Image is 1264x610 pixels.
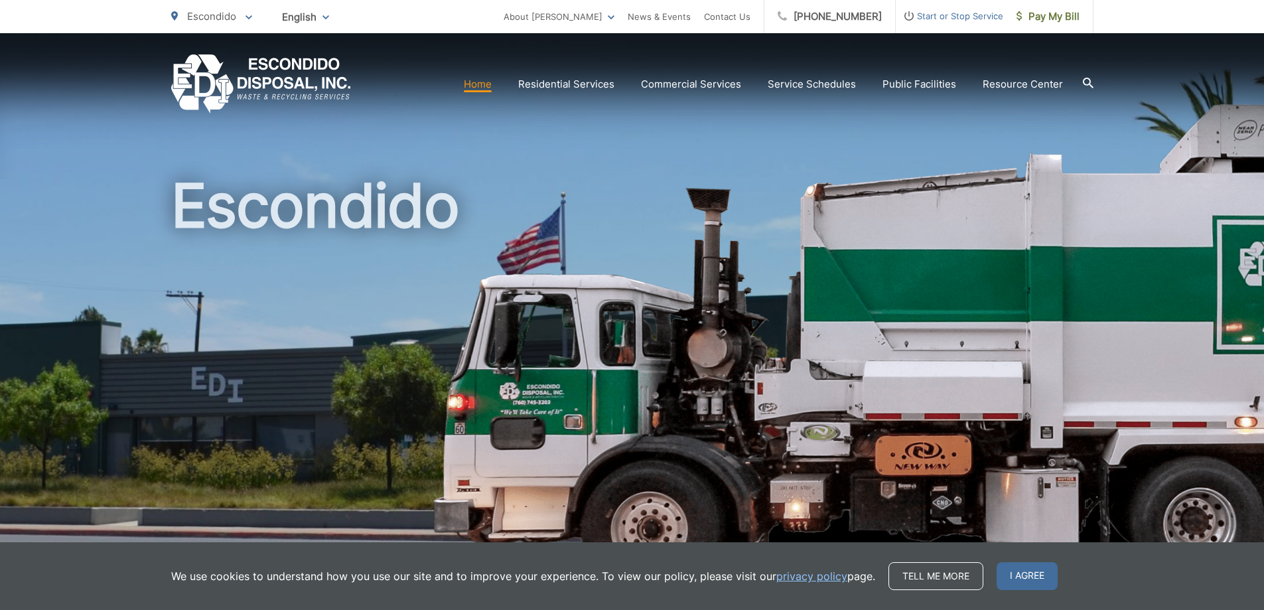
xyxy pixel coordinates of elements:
[768,76,856,92] a: Service Schedules
[882,76,956,92] a: Public Facilities
[518,76,614,92] a: Residential Services
[983,76,1063,92] a: Resource Center
[504,9,614,25] a: About [PERSON_NAME]
[187,10,236,23] span: Escondido
[628,9,691,25] a: News & Events
[171,568,875,584] p: We use cookies to understand how you use our site and to improve your experience. To view our pol...
[641,76,741,92] a: Commercial Services
[464,76,492,92] a: Home
[1017,9,1080,25] span: Pay My Bill
[272,5,339,29] span: English
[704,9,750,25] a: Contact Us
[776,568,847,584] a: privacy policy
[888,562,983,590] a: Tell me more
[997,562,1058,590] span: I agree
[171,173,1093,593] h1: Escondido
[171,54,351,114] a: EDCD logo. Return to the homepage.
